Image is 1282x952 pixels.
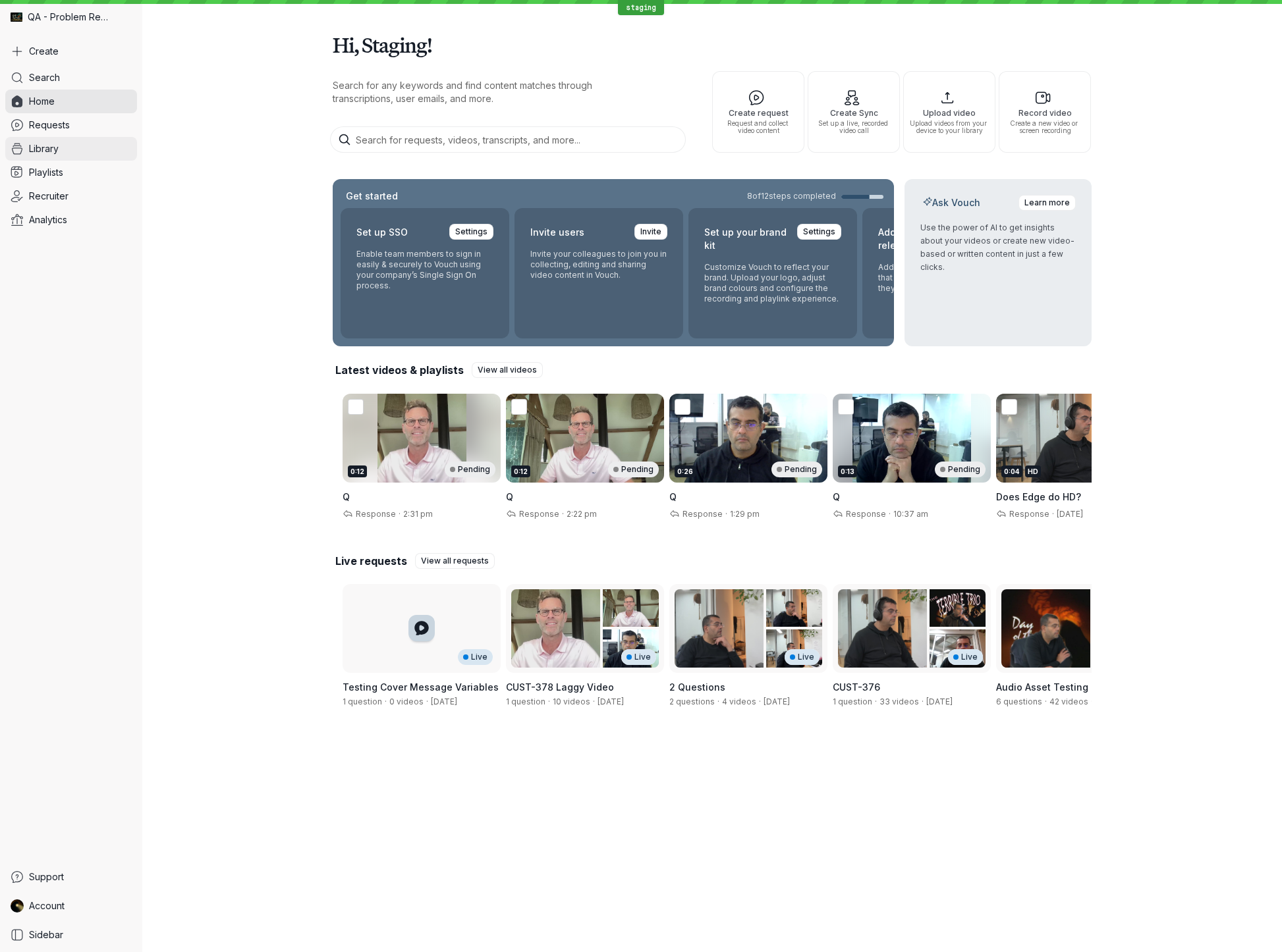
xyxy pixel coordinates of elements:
[909,109,989,117] span: Upload video
[516,509,559,519] span: Response
[872,697,879,707] span: ·
[608,462,659,477] div: Pending
[506,491,513,502] span: Q
[382,697,389,707] span: ·
[1005,120,1085,134] span: Create a new video or screen recording
[415,553,495,569] a: View all requests
[506,681,614,693] span: CUST-378 Laggy Video
[833,697,872,706] span: 1 question
[5,40,137,63] button: Create
[29,95,55,108] span: Home
[833,681,880,693] span: CUST-376
[343,697,382,706] span: 1 question
[669,681,725,693] span: 2 Questions
[1057,509,1083,519] span: [DATE]
[29,142,59,155] span: Library
[1024,196,1070,209] span: Learn more
[29,928,63,941] span: Sidebar
[5,113,137,137] a: Requests
[704,262,841,304] p: Customize Vouch to reflect your brand. Upload your logo, adjust brand colours and configure the r...
[1007,509,1049,519] span: Response
[431,697,457,706] span: Created by Staging Problem Reproduction
[5,894,137,918] a: Staging Problem Reproduction avatarAccount
[723,509,730,519] span: ·
[11,11,22,23] img: QA - Problem Reproduction avatar
[29,870,64,884] span: Support
[348,465,367,477] div: 0:12
[5,865,137,889] a: Support
[680,509,723,519] span: Response
[29,45,59,58] span: Create
[403,509,433,519] span: 2:31 pm
[389,697,424,706] span: 0 videos
[5,137,137,161] a: Library
[878,224,963,254] h2: Add your content release form
[1018,195,1076,211] a: Learn more
[730,509,760,519] span: 1:29 pm
[396,509,403,519] span: ·
[333,26,1092,63] h1: Hi, Staging!
[747,191,836,201] span: 8 of 12 steps completed
[29,166,63,179] span: Playlists
[545,697,553,707] span: ·
[833,491,840,502] span: Q
[797,224,841,240] a: Settings
[878,262,1015,294] p: Add your own content release form that responders agree to when they record using Vouch.
[567,509,597,519] span: 2:22 pm
[771,462,822,477] div: Pending
[893,509,928,519] span: 10:37 am
[903,71,995,153] button: Upload videoUpload videos from your device to your library
[1025,465,1041,477] div: HD
[926,697,953,706] span: Created by Staging Problem Reproduction
[1005,109,1085,117] span: Record video
[28,11,112,24] span: QA - Problem Reproduction
[747,191,883,201] a: 8of12steps completed
[996,681,1088,693] span: Audio Asset Testing
[5,90,137,113] a: Home
[29,71,60,84] span: Search
[511,465,530,477] div: 0:12
[5,5,137,29] div: QA - Problem Reproduction
[478,363,537,377] span: View all videos
[333,79,649,105] p: Search for any keywords and find content matches through transcriptions, user emails, and more.
[356,249,493,291] p: Enable team members to sign in easily & securely to Vouch using your company’s Single Sign On pro...
[449,224,493,240] a: Settings
[5,66,137,90] a: Search
[803,225,835,238] span: Settings
[1042,697,1049,707] span: ·
[11,899,24,912] img: Staging Problem Reproduction avatar
[1049,509,1057,519] span: ·
[424,697,431,707] span: ·
[712,71,804,153] button: Create requestRequest and collect video content
[553,697,590,706] span: 10 videos
[1001,465,1022,477] div: 0:04
[808,71,900,153] button: Create SyncSet up a live, recorded video call
[715,697,722,707] span: ·
[472,362,543,378] a: View all videos
[29,190,69,203] span: Recruiter
[920,221,1076,274] p: Use the power of AI to get insights about your videos or create new video-based or written conten...
[669,697,715,706] span: 2 questions
[455,225,488,238] span: Settings
[559,509,567,519] span: ·
[843,509,886,519] span: Response
[29,213,67,226] span: Analytics
[445,462,495,477] div: Pending
[29,899,65,912] span: Account
[330,126,686,153] input: Search for requests, videos, transcripts, and more...
[5,208,137,232] a: Analytics
[634,224,667,240] a: Invite
[640,225,661,238] span: Invite
[343,491,350,502] span: Q
[343,190,401,203] h2: Get started
[718,120,798,134] span: Request and collect video content
[996,697,1042,706] span: 6 questions
[996,491,1081,502] span: Does Edge do HD?
[669,491,677,502] span: Q
[353,509,396,519] span: Response
[1088,697,1096,707] span: ·
[421,554,489,568] span: View all requests
[722,697,756,706] span: 4 videos
[530,249,667,280] p: Invite your colleagues to join you in collecting, editing and sharing video content in Vouch.
[879,697,919,706] span: 33 videos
